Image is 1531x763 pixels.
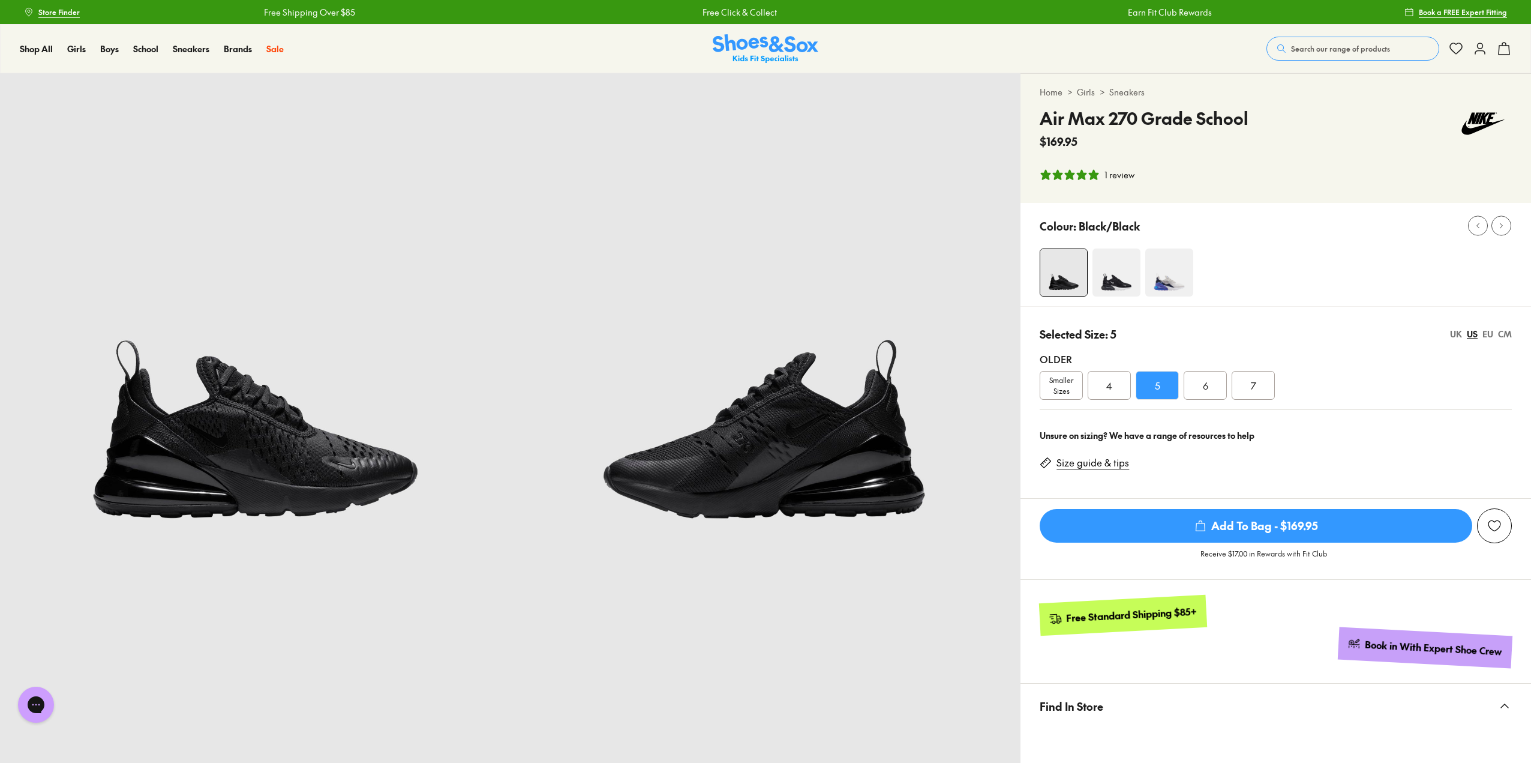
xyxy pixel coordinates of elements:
div: Book in With Expert Shoe Crew [1365,638,1503,659]
span: 4 [1106,378,1112,393]
div: > > [1040,86,1512,98]
iframe: Gorgias live chat messenger [12,683,60,727]
div: Free Standard Shipping $85+ [1066,605,1197,624]
img: 5_1 [1040,249,1087,296]
p: Receive $17.00 in Rewards with Fit Club [1200,548,1327,570]
button: Search our range of products [1266,37,1439,61]
a: Size guide & tips [1056,456,1129,469]
span: $169.95 [1040,133,1077,149]
h4: Air Max 270 Grade School [1040,106,1248,131]
img: 6_1 [511,73,1021,584]
span: Store Finder [38,7,80,17]
a: School [133,43,158,55]
span: Smaller Sizes [1040,375,1082,396]
button: Find In Store [1020,684,1531,729]
div: Unsure on sizing? We have a range of resources to help [1040,429,1512,442]
p: Black/Black [1079,218,1140,234]
a: Brands [224,43,252,55]
a: Sneakers [1109,86,1145,98]
button: Add To Bag - $169.95 [1040,508,1472,543]
a: Store Finder [24,1,80,23]
a: Book a FREE Expert Fitting [1404,1,1507,23]
span: 6 [1203,378,1208,393]
a: Girls [1077,86,1095,98]
span: Book a FREE Expert Fitting [1419,7,1507,17]
a: Girls [67,43,86,55]
a: Sale [266,43,284,55]
a: Book in With Expert Shoe Crew [1338,627,1512,668]
span: Find In Store [1040,689,1103,724]
button: 5 stars, 1 ratings [1040,169,1134,181]
a: Boys [100,43,119,55]
div: UK [1450,328,1462,340]
div: CM [1498,328,1512,340]
span: 5 [1155,378,1160,393]
a: Shoes & Sox [713,34,818,64]
a: Home [1040,86,1062,98]
p: Colour: [1040,218,1076,234]
div: Older [1040,352,1512,366]
img: 4-537449_1 [1145,249,1193,297]
a: Free Standard Shipping $85+ [1039,595,1207,636]
a: Shop All [20,43,53,55]
a: Sneakers [173,43,209,55]
span: 7 [1251,378,1256,393]
div: US [1467,328,1478,340]
button: Add to Wishlist [1477,508,1512,543]
img: 4-453085_1 [1092,249,1140,297]
a: Free Shipping Over $85 [252,6,343,19]
img: SNS_Logo_Responsive.svg [713,34,818,64]
p: Selected Size: 5 [1040,326,1116,342]
a: Earn Fit Club Rewards [1116,6,1200,19]
span: Add To Bag - $169.95 [1040,509,1472,543]
img: Vendor logo [1454,106,1512,142]
div: 1 review [1104,169,1134,181]
div: EU [1482,328,1493,340]
span: Search our range of products [1291,43,1390,54]
a: Free Click & Collect [691,6,765,19]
